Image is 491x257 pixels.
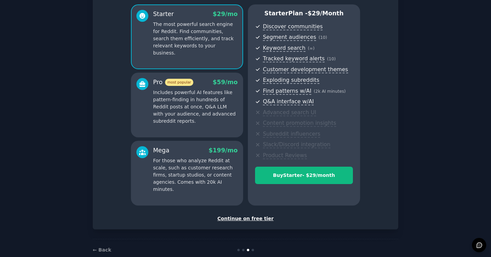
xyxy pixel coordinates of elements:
span: ( 10 ) [327,57,336,61]
span: $ 29 /mo [213,11,238,17]
p: The most powerful search engine for Reddit. Find communities, search them efficiently, and track ... [153,21,238,57]
span: Segment audiences [263,34,316,41]
span: Find patterns w/AI [263,88,311,95]
span: $ 59 /mo [213,79,238,86]
p: Starter Plan - [255,9,353,18]
span: most popular [165,79,194,86]
span: Subreddit influencers [263,131,320,138]
span: $ 199 /mo [209,147,238,154]
p: Includes powerful AI features like pattern-finding in hundreds of Reddit posts at once, Q&A LLM w... [153,89,238,125]
div: Buy Starter - $ 29 /month [255,172,353,179]
span: Content promotion insights [263,120,336,127]
span: ( 2k AI minutes ) [314,89,346,94]
span: Q&A interface w/AI [263,98,314,105]
span: $ 29 /month [308,10,344,17]
span: Product Reviews [263,152,307,159]
div: Mega [153,146,169,155]
div: Continue on free tier [100,215,391,222]
button: BuyStarter- $29/month [255,167,353,184]
span: Exploding subreddits [263,77,319,84]
a: ← Back [93,247,111,253]
span: Slack/Discord integration [263,141,330,148]
span: Advanced search UI [263,109,316,116]
p: For those who analyze Reddit at scale, such as customer research firms, startup studios, or conte... [153,157,238,193]
div: Starter [153,10,174,18]
span: Discover communities [263,23,323,30]
span: ( ∞ ) [308,46,315,51]
span: Customer development themes [263,66,348,73]
span: Keyword search [263,45,306,52]
div: Pro [153,78,193,87]
span: ( 10 ) [318,35,327,40]
span: Tracked keyword alerts [263,55,325,62]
